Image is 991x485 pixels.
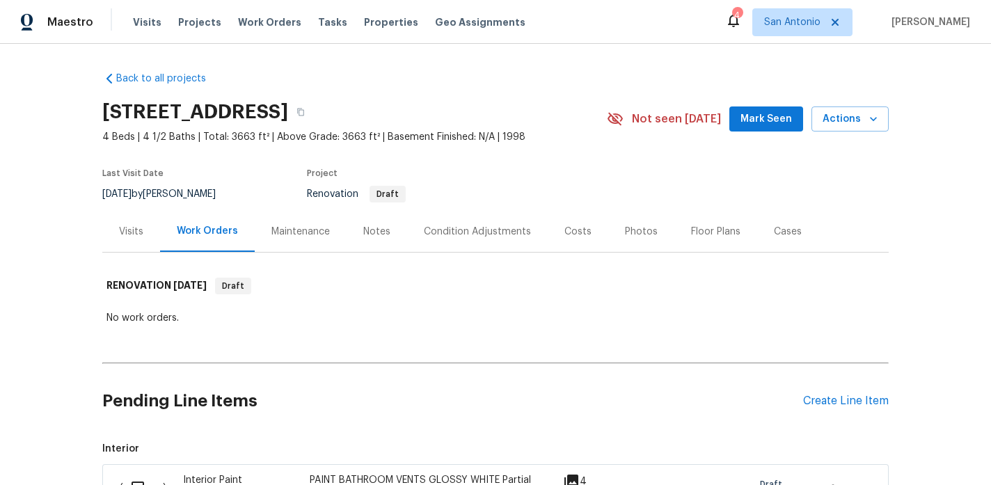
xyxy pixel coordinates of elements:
[102,169,164,177] span: Last Visit Date
[729,106,803,132] button: Mark Seen
[564,225,592,239] div: Costs
[740,111,792,128] span: Mark Seen
[435,15,525,29] span: Geo Assignments
[173,280,207,290] span: [DATE]
[803,395,889,408] div: Create Line Item
[811,106,889,132] button: Actions
[102,186,232,202] div: by [PERSON_NAME]
[102,442,889,456] span: Interior
[216,279,250,293] span: Draft
[371,190,404,198] span: Draft
[363,225,390,239] div: Notes
[732,8,742,22] div: 4
[632,112,721,126] span: Not seen [DATE]
[271,225,330,239] div: Maintenance
[774,225,802,239] div: Cases
[133,15,161,29] span: Visits
[119,225,143,239] div: Visits
[823,111,878,128] span: Actions
[106,311,885,325] div: No work orders.
[691,225,740,239] div: Floor Plans
[102,130,607,144] span: 4 Beds | 4 1/2 Baths | Total: 3663 ft² | Above Grade: 3663 ft² | Basement Finished: N/A | 1998
[288,100,313,125] button: Copy Address
[764,15,820,29] span: San Antonio
[238,15,301,29] span: Work Orders
[178,15,221,29] span: Projects
[102,72,236,86] a: Back to all projects
[318,17,347,27] span: Tasks
[307,189,406,199] span: Renovation
[364,15,418,29] span: Properties
[102,105,288,119] h2: [STREET_ADDRESS]
[625,225,658,239] div: Photos
[102,264,889,308] div: RENOVATION [DATE]Draft
[47,15,93,29] span: Maestro
[886,15,970,29] span: [PERSON_NAME]
[106,278,207,294] h6: RENOVATION
[102,369,803,434] h2: Pending Line Items
[102,189,132,199] span: [DATE]
[424,225,531,239] div: Condition Adjustments
[307,169,338,177] span: Project
[177,224,238,238] div: Work Orders
[183,475,242,485] span: Interior Paint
